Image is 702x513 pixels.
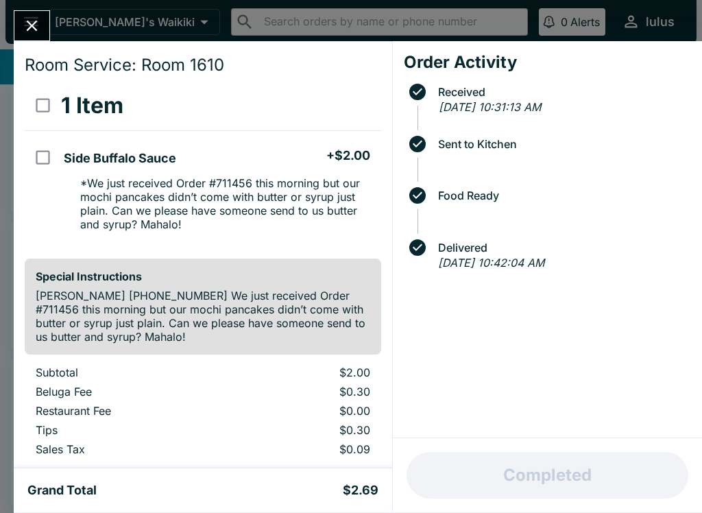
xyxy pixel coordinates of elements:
span: Received [431,86,691,98]
p: Beluga Fee [36,385,224,398]
p: Sales Tax [36,442,224,456]
p: $0.30 [246,423,370,437]
span: Room Service: Room 1610 [25,55,224,75]
p: $2.00 [246,366,370,379]
p: [PERSON_NAME] [PHONE_NUMBER] We just received Order #711456 this morning but our mochi pancakes d... [36,289,370,344]
p: $0.30 [246,385,370,398]
span: Sent to Kitchen [431,138,691,150]
table: orders table [25,81,381,248]
h5: Grand Total [27,482,97,499]
table: orders table [25,366,381,462]
h6: Special Instructions [36,270,370,283]
h3: 1 Item [61,92,123,119]
p: * We just received Order #711456 this morning but our mochi pancakes didn’t come with butter or s... [69,176,370,231]
em: [DATE] 10:42:04 AM [438,256,544,270]
h5: Side Buffalo Sauce [64,150,176,167]
h4: Order Activity [404,52,691,73]
span: Delivered [431,241,691,254]
p: $0.09 [246,442,370,456]
button: Close [14,11,49,40]
span: Food Ready [431,189,691,202]
p: Tips [36,423,224,437]
p: Restaurant Fee [36,404,224,418]
p: Subtotal [36,366,224,379]
p: $0.00 [246,404,370,418]
h5: $2.69 [343,482,378,499]
h5: + $2.00 [326,147,370,164]
em: [DATE] 10:31:13 AM [439,100,541,114]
